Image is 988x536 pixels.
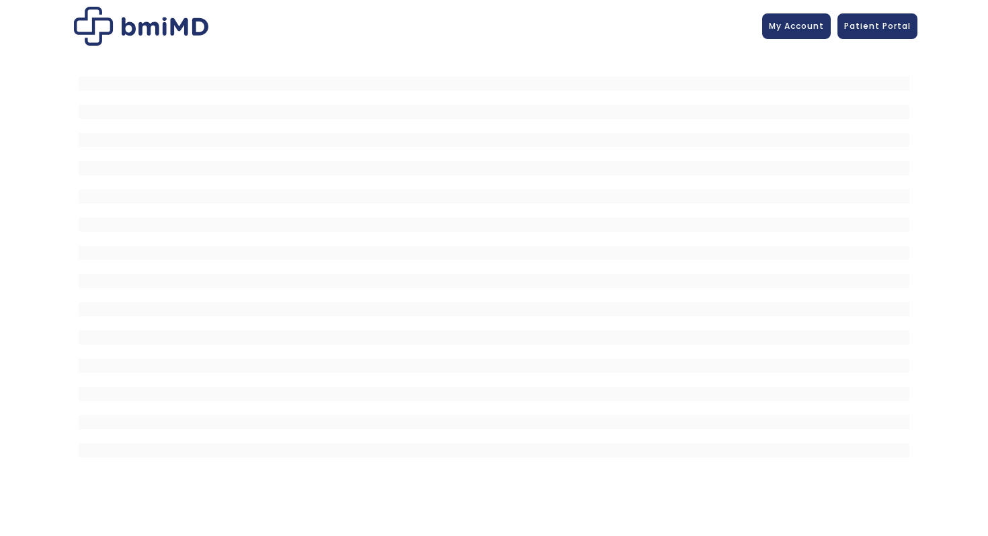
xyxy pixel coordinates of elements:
iframe: MDI Patient Messaging Portal [79,62,909,465]
img: Patient Messaging Portal [74,7,208,46]
span: Patient Portal [844,20,911,32]
a: My Account [762,13,831,39]
span: My Account [769,20,824,32]
a: Patient Portal [837,13,917,39]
